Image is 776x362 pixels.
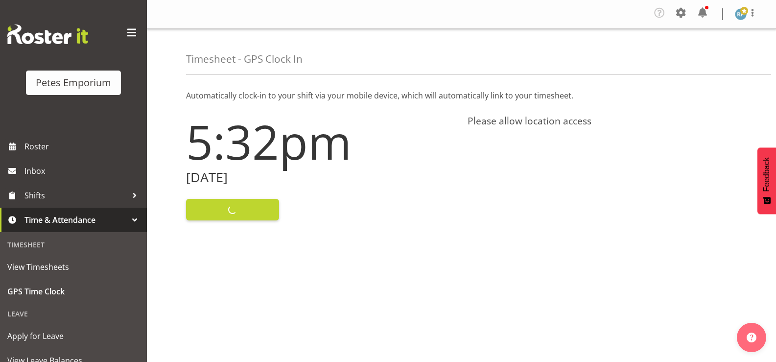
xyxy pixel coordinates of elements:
[2,324,144,348] a: Apply for Leave
[7,260,140,274] span: View Timesheets
[747,333,756,342] img: help-xxl-2.png
[186,170,456,185] h2: [DATE]
[468,115,737,127] h4: Please allow location access
[186,115,456,168] h1: 5:32pm
[186,90,737,101] p: Automatically clock-in to your shift via your mobile device, which will automatically link to you...
[2,304,144,324] div: Leave
[24,213,127,227] span: Time & Attendance
[2,279,144,304] a: GPS Time Clock
[7,24,88,44] img: Rosterit website logo
[7,284,140,299] span: GPS Time Clock
[2,235,144,255] div: Timesheet
[24,139,142,154] span: Roster
[762,157,771,192] span: Feedback
[757,147,776,214] button: Feedback - Show survey
[2,255,144,279] a: View Timesheets
[186,53,303,65] h4: Timesheet - GPS Clock In
[24,164,142,178] span: Inbox
[36,75,111,90] div: Petes Emporium
[7,329,140,343] span: Apply for Leave
[24,188,127,203] span: Shifts
[735,8,747,20] img: reina-puketapu721.jpg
